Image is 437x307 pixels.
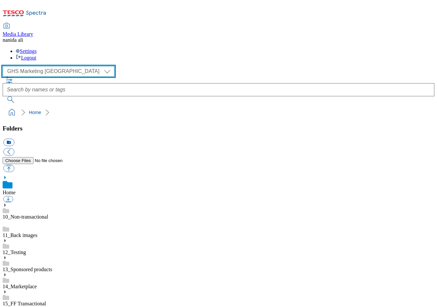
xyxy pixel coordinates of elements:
span: Media Library [3,31,33,37]
a: 11_Back images [3,232,37,238]
input: Search by names or tags [3,83,434,96]
nav: breadcrumb [3,106,434,119]
a: 10_Non-transactional [3,214,48,220]
a: home [7,107,17,118]
a: 12_Testing [3,249,26,255]
a: Home [29,110,41,115]
a: Media Library [3,23,33,37]
a: 13_Sponsored products [3,267,52,272]
span: na [3,37,8,43]
a: Home [3,190,15,195]
span: nida ali [8,37,23,43]
h3: Folders [3,125,434,132]
a: Settings [16,48,37,54]
a: 15_FF Transactional [3,301,46,306]
a: 14_Marketplace [3,284,37,289]
a: Logout [16,55,36,60]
